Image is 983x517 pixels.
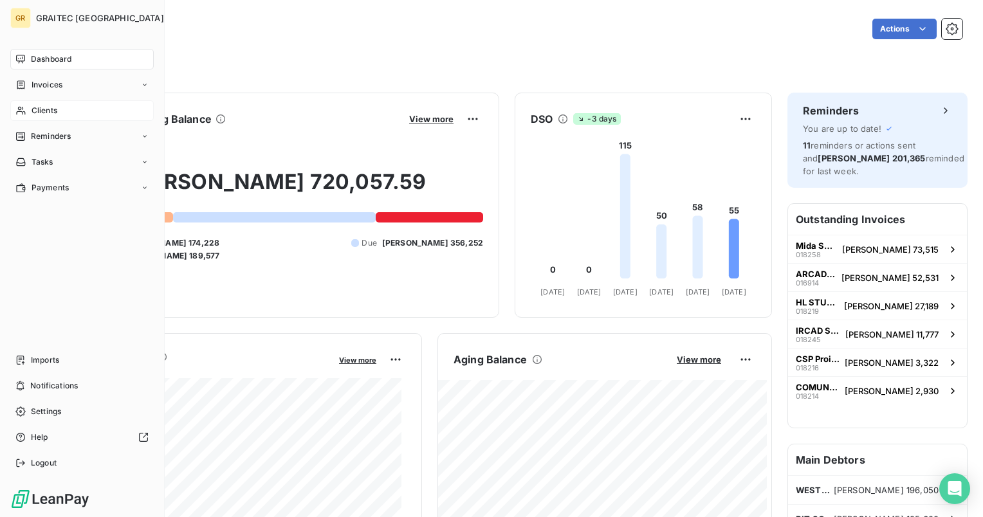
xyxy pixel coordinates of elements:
h2: [PERSON_NAME] 720,057.59 [73,169,483,208]
span: [PERSON_NAME] 73,515 [842,244,939,255]
h6: DSO [531,111,553,127]
span: -3 days [573,113,620,125]
span: Logout [31,457,57,469]
span: ARCADIA AEN ARCHITECTURE & PM SRL [796,269,836,279]
h6: Outstanding Invoices [788,204,967,235]
div: GR [10,8,31,28]
button: View more [335,354,380,365]
span: GRAITEC [GEOGRAPHIC_DATA] [36,13,164,23]
button: Mida Soft Business SRL018258[PERSON_NAME] 73,515 [788,235,967,263]
button: View more [673,354,725,365]
span: 018219 [796,307,819,315]
span: [PERSON_NAME] 2,930 [845,386,939,396]
h6: Aging Balance [454,352,527,367]
span: Due [362,237,376,249]
button: COMUNA [DATE] - [GEOGRAPHIC_DATA]018214[PERSON_NAME] 2,930 [788,376,967,404]
span: HL STUDIO SRL [796,297,839,307]
span: [PERSON_NAME] 189,577 [121,250,219,262]
span: [PERSON_NAME] 201,365 [818,153,925,163]
span: 11 [803,140,811,150]
span: [PERSON_NAME] 196,050 [834,485,939,495]
span: [PERSON_NAME] 3,322 [845,358,939,368]
button: ARCADIA AEN ARCHITECTURE & PM SRL016914[PERSON_NAME] 52,531 [788,263,967,291]
span: 018214 [796,392,819,400]
span: COMUNA [DATE] - [GEOGRAPHIC_DATA] [796,382,840,392]
span: View more [677,354,721,365]
span: Monthly Revenue [73,365,330,378]
span: Invoices [32,79,62,91]
span: Settings [31,406,61,417]
tspan: [DATE] [613,287,638,296]
span: [PERSON_NAME] 52,531 [841,273,939,283]
button: View more [405,113,457,125]
tspan: [DATE] [649,287,674,296]
span: IRCAD STEEL SRL [796,325,840,336]
span: View more [409,114,454,124]
span: 016914 [796,279,819,287]
a: Help [10,427,154,448]
tspan: [DATE] [577,287,602,296]
tspan: [DATE] [722,287,746,296]
span: Imports [31,354,59,366]
span: [PERSON_NAME] 174,228 [120,237,219,249]
span: Mida Soft Business SRL [796,240,837,251]
span: 018216 [796,364,819,372]
tspan: [DATE] [540,287,565,296]
span: Clients [32,105,57,116]
div: Open Intercom Messenger [939,473,970,504]
span: 018245 [796,336,821,343]
span: CSP Proiect Line SRL [796,354,840,364]
span: [PERSON_NAME] 27,189 [844,301,939,311]
button: IRCAD STEEL SRL018245[PERSON_NAME] 11,777 [788,320,967,348]
h6: Reminders [803,103,859,118]
span: You are up to date! [803,123,881,134]
span: 018258 [796,251,821,258]
span: [PERSON_NAME] 11,777 [845,329,939,340]
span: [PERSON_NAME] 356,252 [382,237,483,249]
button: Actions [872,19,937,39]
span: Dashboard [31,53,71,65]
button: CSP Proiect Line SRL018216[PERSON_NAME] 3,322 [788,348,967,376]
span: Help [31,431,48,443]
img: Logo LeanPay [10,489,90,509]
span: Payments [32,182,69,194]
span: Tasks [32,156,53,168]
span: Reminders [31,131,71,142]
span: reminders or actions sent and reminded for last week. [803,140,964,176]
span: WESTFOURTH ARCHITECTURE SRL [796,485,834,495]
span: Notifications [30,380,78,392]
button: HL STUDIO SRL018219[PERSON_NAME] 27,189 [788,291,967,320]
tspan: [DATE] [686,287,710,296]
span: View more [339,356,376,365]
h6: Main Debtors [788,444,967,475]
